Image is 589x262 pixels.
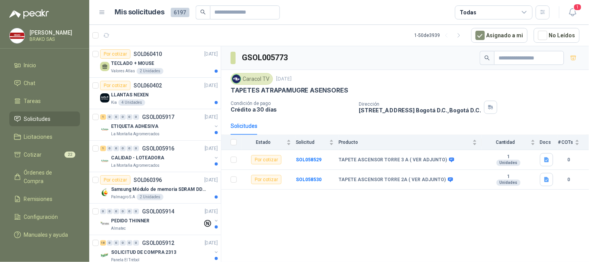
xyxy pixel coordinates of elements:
[100,144,219,169] a: 1 0 0 0 0 0 GSOL005916[DATE] Company LogoCALIDAD - LOTEADORALa Montaña Agromercados
[89,46,221,78] a: Por cotizarSOL060410[DATE] TECLADO + MOUSEValores Atlas2 Unidades
[251,175,281,184] div: Por cotizar
[339,177,446,183] b: TAPETE ASCENSOR TORRE 2A ( VER ADJUNTO)
[111,194,135,200] p: Palmagro S.A
[205,239,218,247] p: [DATE]
[24,61,36,70] span: Inicio
[200,9,206,15] span: search
[107,146,113,151] div: 0
[232,75,241,83] img: Company Logo
[100,93,109,103] img: Company Logo
[296,177,321,182] a: SOL058530
[9,227,80,242] a: Manuales y ayuda
[497,180,521,186] div: Unidades
[231,86,348,94] p: TAPETES ATRAPAMUGRE ASENSORES
[540,135,558,150] th: Docs
[9,9,49,19] img: Logo peakr
[24,133,53,141] span: Licitaciones
[205,208,218,215] p: [DATE]
[242,140,285,145] span: Estado
[100,240,106,246] div: 18
[573,3,582,11] span: 1
[558,176,580,183] b: 0
[482,174,535,180] b: 1
[100,114,106,120] div: 1
[24,115,51,123] span: Solicitudes
[558,135,589,150] th: # COTs
[111,131,160,137] p: La Montaña Agromercados
[359,107,481,114] p: [STREET_ADDRESS] Bogotá D.C. , Bogotá D.C.
[205,176,218,184] p: [DATE]
[24,231,68,239] span: Manuales y ayuda
[133,114,139,120] div: 0
[142,240,174,246] p: GSOL005912
[64,152,75,158] span: 22
[9,94,80,108] a: Tareas
[127,146,132,151] div: 0
[485,55,490,61] span: search
[111,154,164,162] p: CALIDAD - LOTEADORA
[118,100,145,106] div: 4 Unidades
[231,101,353,106] p: Condición de pago
[113,114,119,120] div: 0
[171,8,189,17] span: 6197
[339,157,447,163] b: TAPETE ASCENSOR TORRE 3 A ( VER ADJUNTO)
[113,209,119,214] div: 0
[205,114,218,121] p: [DATE]
[482,135,540,150] th: Cantidad
[482,154,535,160] b: 1
[205,145,218,152] p: [DATE]
[142,114,174,120] p: GSOL005917
[9,210,80,224] a: Configuración
[100,156,109,166] img: Company Logo
[111,68,135,74] p: Valores Atlas
[133,146,139,151] div: 0
[9,112,80,126] a: Solicitudes
[111,91,149,99] p: LLANTAS NEXEN
[111,162,160,169] p: La Montaña Agromercados
[296,140,328,145] span: Solicitud
[10,28,24,43] img: Company Logo
[89,78,221,109] a: Por cotizarSOL060402[DATE] Company LogoLLANTAS NEXENKia4 Unidades
[566,5,580,19] button: 1
[24,168,73,185] span: Órdenes de Compra
[30,30,78,35] p: [PERSON_NAME]
[231,106,353,113] p: Crédito a 30 días
[24,79,36,87] span: Chat
[111,100,117,106] p: Kia
[134,51,162,57] p: SOL060410
[460,8,476,17] div: Todas
[134,83,162,88] p: SOL060402
[100,251,109,260] img: Company Logo
[296,157,321,162] b: SOL058529
[205,51,218,58] p: [DATE]
[113,146,119,151] div: 0
[120,240,126,246] div: 0
[111,217,149,225] p: PEDIDO THINNER
[205,82,218,89] p: [DATE]
[231,122,257,130] div: Solicitudes
[111,60,154,67] p: TECLADO + MOUSE
[9,58,80,73] a: Inicio
[415,29,465,42] div: 1 - 50 de 3939
[107,209,113,214] div: 0
[111,225,126,232] p: Almatec
[100,175,130,185] div: Por cotizar
[558,156,580,164] b: 0
[24,97,41,105] span: Tareas
[137,194,163,200] div: 2 Unidades
[30,37,78,42] p: BRAKO SAS
[339,140,471,145] span: Producto
[134,177,162,183] p: SOL060396
[89,172,221,204] a: Por cotizarSOL060396[DATE] Company LogoSamsung Módulo de memoria SDRAM DDR4 M393A2G40DB0 de 16 GB...
[120,209,126,214] div: 0
[127,114,132,120] div: 0
[142,209,174,214] p: GSOL005914
[9,129,80,144] a: Licitaciones
[100,125,109,134] img: Company Logo
[359,101,481,107] p: Dirección
[276,75,292,83] p: [DATE]
[127,209,132,214] div: 0
[115,7,165,18] h1: Mis solicitudes
[231,73,273,85] div: Caracol TV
